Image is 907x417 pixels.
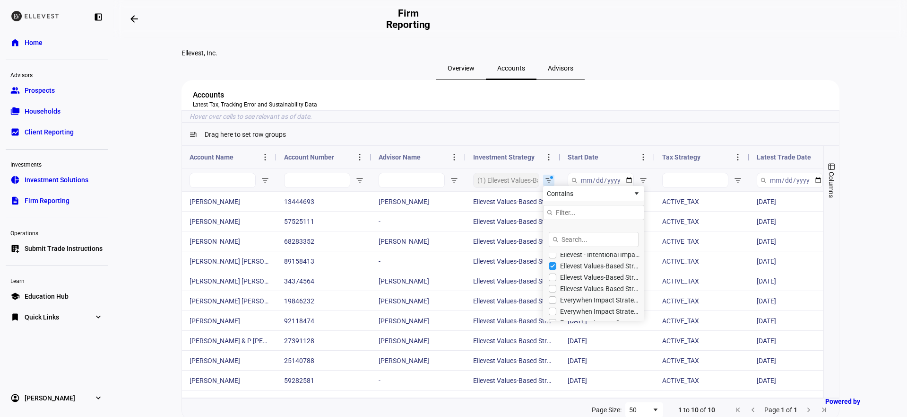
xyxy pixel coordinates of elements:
[655,371,749,390] div: ACTIVE_TAX
[749,331,844,350] div: [DATE]
[655,251,749,271] div: ACTIVE_TAX
[749,231,844,251] div: [DATE]
[466,291,560,311] div: Ellevest Values-Based Strategy - Active Tax - Global
[181,110,839,123] ethic-grid-insight-help-text: Hover over cells to see relevant as of date.
[466,231,560,251] div: Ellevest Values-Based Strategy - Active Tax - Global
[182,251,276,271] div: [PERSON_NAME] [PERSON_NAME] &
[371,311,466,330] div: [PERSON_NAME]
[662,173,728,188] input: Tax Strategy Filter Input
[182,371,276,390] div: [PERSON_NAME]
[547,190,633,197] div: Contains
[639,177,647,184] button: Open Filter Menu
[6,157,108,170] div: Investments
[560,251,640,258] div: Ellevest - Intentional Impact Strategy - High TE - Global
[10,127,20,137] eth-mat-symbol: bid_landscape
[497,65,525,71] span: Accounts
[25,38,43,47] span: Home
[10,106,20,116] eth-mat-symbol: folder_copy
[700,406,706,414] span: of
[182,331,276,350] div: [PERSON_NAME] & P [PERSON_NAME] Ttee
[560,285,640,293] div: Ellevest Values-Based Strategy - Global
[193,89,828,101] div: Accounts
[94,12,103,22] eth-mat-symbol: left_panel_close
[371,331,466,350] div: [PERSON_NAME]
[655,231,749,251] div: ACTIVE_TAX
[371,371,466,390] div: -
[276,192,371,211] div: 13444693
[25,393,75,403] span: [PERSON_NAME]
[10,175,20,185] eth-mat-symbol: pie_chart
[182,192,276,211] div: [PERSON_NAME]
[182,351,276,370] div: [PERSON_NAME]
[284,153,334,161] span: Account Number
[543,186,644,201] div: Filtering operator
[781,406,785,414] span: 1
[182,311,276,330] div: [PERSON_NAME]
[466,212,560,231] div: Ellevest Values-Based Strategy - Active Tax - Global
[276,251,371,271] div: 89158413
[193,101,828,108] div: Latest Tax, Tracking Error and Sustainability Data
[94,312,103,322] eth-mat-symbol: expand_more
[466,371,560,390] div: Ellevest Values-Based Strategy - Active Tax - Global
[629,406,652,414] div: 50
[545,177,553,184] button: Open Filter Menu
[6,123,108,142] a: bid_landscapeClient Reporting
[129,13,140,25] mat-icon: arrow_backwards
[276,371,371,390] div: 59282581
[182,231,276,251] div: [PERSON_NAME]
[382,8,435,30] h2: Firm Reporting
[276,231,371,251] div: 68283352
[678,406,682,414] span: 1
[94,393,103,403] eth-mat-symbol: expand_more
[757,173,823,188] input: Latest Trade Date Filter Input
[749,311,844,330] div: [DATE]
[786,406,792,414] span: of
[6,33,108,52] a: homeHome
[356,177,363,184] button: Open Filter Menu
[655,192,749,211] div: ACTIVE_TAX
[655,271,749,291] div: ACTIVE_TAX
[25,244,103,253] span: Submit Trade Instructions
[371,251,466,271] div: -
[548,65,573,71] span: Advisors
[560,311,655,330] div: [DATE]
[543,205,644,220] input: Filter Value
[10,292,20,301] eth-mat-symbol: school
[276,331,371,350] div: 27391128
[190,173,256,188] input: Account Name Filter Input
[371,192,466,211] div: [PERSON_NAME]
[466,192,560,211] div: Ellevest Values-Based Strategy - Active Tax - Global
[10,312,20,322] eth-mat-symbol: bookmark
[450,177,458,184] button: Open Filter Menu
[655,331,749,350] div: ACTIVE_TAX
[182,271,276,291] div: [PERSON_NAME] [PERSON_NAME]
[466,251,560,271] div: Ellevest Values-Based Strategy - Active Tax - Global
[662,153,700,161] span: Tax Strategy
[683,406,690,414] span: to
[10,393,20,403] eth-mat-symbol: account_circle
[10,86,20,95] eth-mat-symbol: group
[749,251,844,271] div: [DATE]
[466,331,560,350] div: Ellevest Values-Based Strategy - Active Tax - Global
[466,311,560,330] div: Ellevest Values-Based Strategy - Active Tax - Global
[182,291,276,311] div: [PERSON_NAME] [PERSON_NAME] & [PERSON_NAME] Phd
[757,153,811,161] span: Latest Trade Date
[560,308,640,315] div: Everywhen Impact Strategy - Global Equity
[371,291,466,311] div: [PERSON_NAME]
[6,68,108,81] div: Advisors
[655,212,749,231] div: ACTIVE_TAX
[764,406,779,414] span: Page
[560,331,655,350] div: [DATE]
[6,170,108,189] a: pie_chartInvestment Solutions
[568,173,634,188] input: Start Date Filter Input
[749,212,844,231] div: [DATE]
[560,371,655,390] div: [DATE]
[560,274,640,281] div: Ellevest Values-Based Strategy - Active Tax - High TE - Global
[543,186,644,321] div: Column Filter
[473,153,535,161] span: Investment Strategy
[549,232,639,247] input: Search filter values
[827,172,835,198] span: Columns
[560,262,640,270] div: Ellevest Values-Based Strategy - Active Tax - Global
[371,351,466,370] div: [PERSON_NAME]
[6,81,108,100] a: groupProspects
